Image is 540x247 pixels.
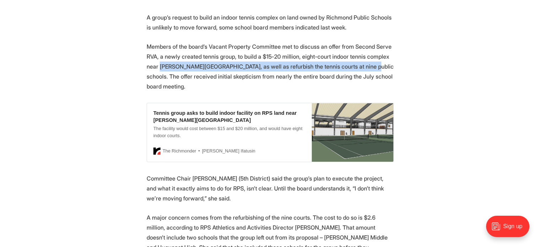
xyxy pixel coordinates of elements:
iframe: portal-trigger [480,212,540,247]
div: Tennis group asks to build indoor facility on RPS land near [PERSON_NAME][GEOGRAPHIC_DATA] [153,109,305,124]
a: Tennis group asks to build indoor facility on RPS land near [PERSON_NAME][GEOGRAPHIC_DATA]The fac... [147,103,394,162]
span: [PERSON_NAME] Ifatusin [196,147,256,155]
div: The facility would cost between $15 and $20 million, and would have eight indoor courts. [153,125,305,139]
p: Members of the board’s Vacant Property Committee met to discuss an offer from Second Serve RVA, a... [147,42,394,91]
p: A group’s request to build an indoor tennis complex on land owned by Richmond Public Schools is u... [147,12,394,32]
span: The Richmonder [163,147,196,155]
p: Committee Chair [PERSON_NAME] (5th District) said the group’s plan to execute the project, and wh... [147,173,394,203]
